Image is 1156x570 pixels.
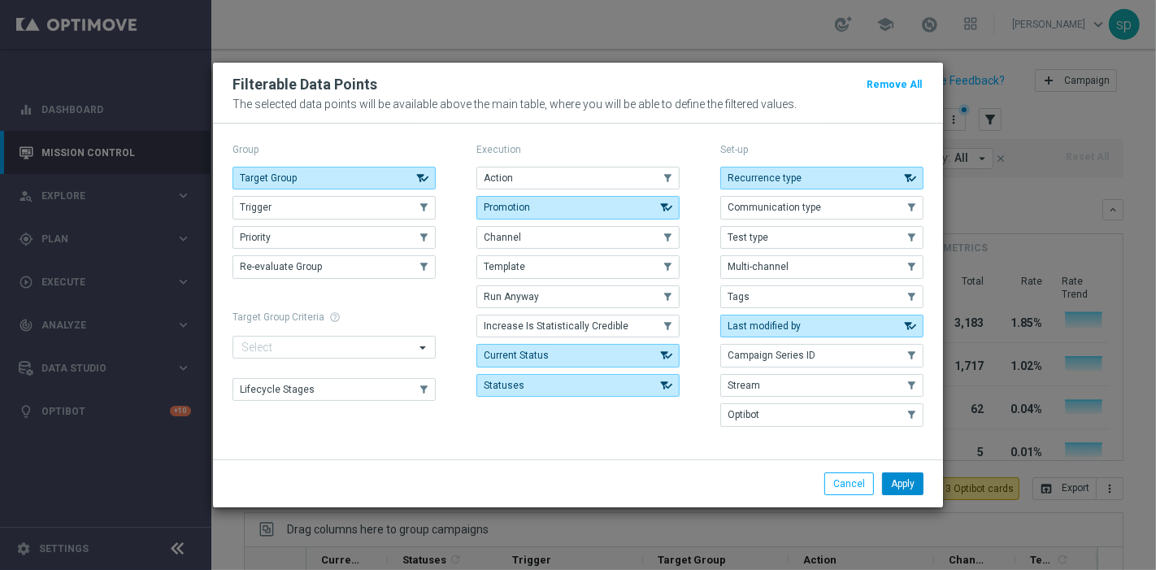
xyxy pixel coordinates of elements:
button: Lifecycle Stages [233,378,436,401]
span: Channel [484,232,521,243]
button: Optibot [720,403,923,426]
span: Action [484,172,513,184]
button: Communication type [720,196,923,219]
span: Trigger [240,202,272,213]
span: Increase Is Statistically Credible [484,320,628,332]
span: Campaign Series ID [728,350,815,361]
button: Statuses [476,374,680,397]
span: Communication type [728,202,821,213]
button: Tags [720,285,923,308]
span: Re-evaluate Group [240,261,322,272]
button: Trigger [233,196,436,219]
button: Last modified by [720,315,923,337]
button: Increase Is Statistically Credible [476,315,680,337]
span: Test type [728,232,768,243]
button: Action [476,167,680,189]
button: Target Group [233,167,436,189]
button: Recurrence type [720,167,923,189]
button: Run Anyway [476,285,680,308]
button: Remove All [865,76,923,94]
button: Re-evaluate Group [233,255,436,278]
span: help_outline [329,311,341,323]
h2: Filterable Data Points [233,75,377,94]
button: Apply [882,472,923,495]
button: Multi-channel [720,255,923,278]
span: Priority [240,232,271,243]
p: Set-up [720,143,923,156]
button: Priority [233,226,436,249]
span: Template [484,261,525,272]
span: Last modified by [728,320,801,332]
span: Promotion [484,202,530,213]
span: Run Anyway [484,291,539,302]
button: Stream [720,374,923,397]
h1: Target Group Criteria [233,311,436,323]
span: Target Group [240,172,297,184]
span: Statuses [484,380,524,391]
button: Cancel [824,472,874,495]
p: Execution [476,143,680,156]
button: Campaign Series ID [720,344,923,367]
span: Recurrence type [728,172,802,184]
button: Channel [476,226,680,249]
span: Current Status [484,350,549,361]
button: Test type [720,226,923,249]
span: Multi-channel [728,261,789,272]
button: Promotion [476,196,680,219]
span: Lifecycle Stages [240,384,315,395]
span: Tags [728,291,750,302]
span: Stream [728,380,760,391]
button: Template [476,255,680,278]
p: Group [233,143,436,156]
span: Optibot [728,409,759,420]
p: The selected data points will be available above the main table, where you will be able to define... [233,98,923,111]
button: Current Status [476,344,680,367]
